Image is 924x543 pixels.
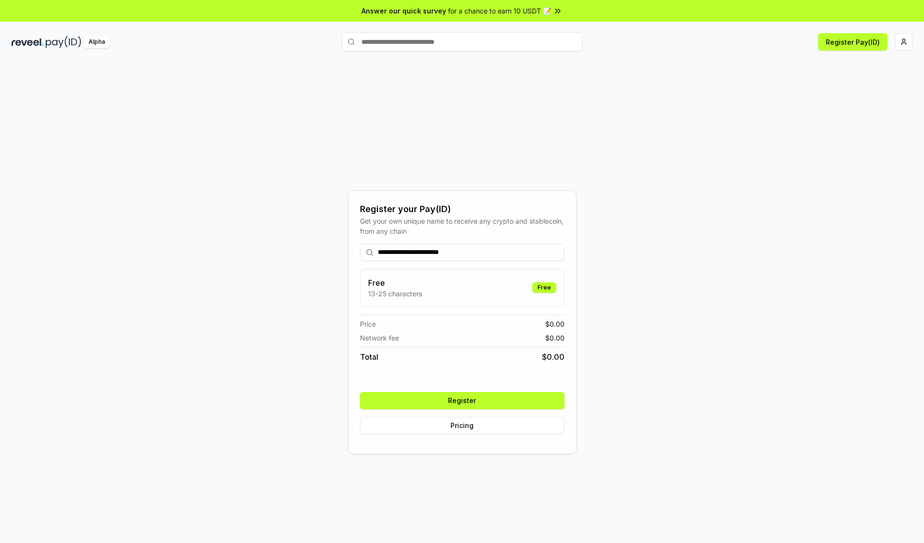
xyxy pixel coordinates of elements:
[818,33,887,51] button: Register Pay(ID)
[545,319,565,329] span: $ 0.00
[532,282,556,293] div: Free
[360,216,565,236] div: Get your own unique name to receive any crypto and stablecoin, from any chain
[360,202,565,216] div: Register your Pay(ID)
[368,289,422,299] p: 13-25 characters
[545,333,565,343] span: $ 0.00
[12,36,44,48] img: reveel_dark
[46,36,81,48] img: pay_id
[360,392,565,409] button: Register
[83,36,110,48] div: Alpha
[542,351,565,363] span: $ 0.00
[360,333,399,343] span: Network fee
[448,6,551,16] span: for a chance to earn 10 USDT 📝
[360,319,376,329] span: Price
[360,351,378,363] span: Total
[360,417,565,434] button: Pricing
[368,277,422,289] h3: Free
[361,6,446,16] span: Answer our quick survey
